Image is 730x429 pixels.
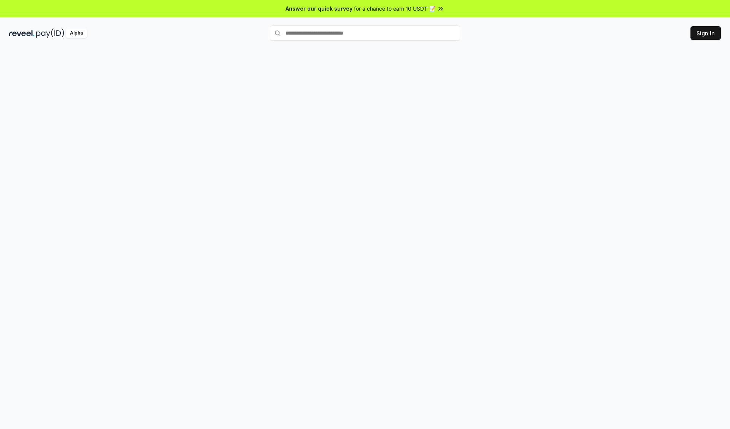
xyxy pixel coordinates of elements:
div: Alpha [66,28,87,38]
img: reveel_dark [9,28,35,38]
img: pay_id [36,28,64,38]
button: Sign In [690,26,721,40]
span: for a chance to earn 10 USDT 📝 [354,5,435,13]
span: Answer our quick survey [286,5,352,13]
